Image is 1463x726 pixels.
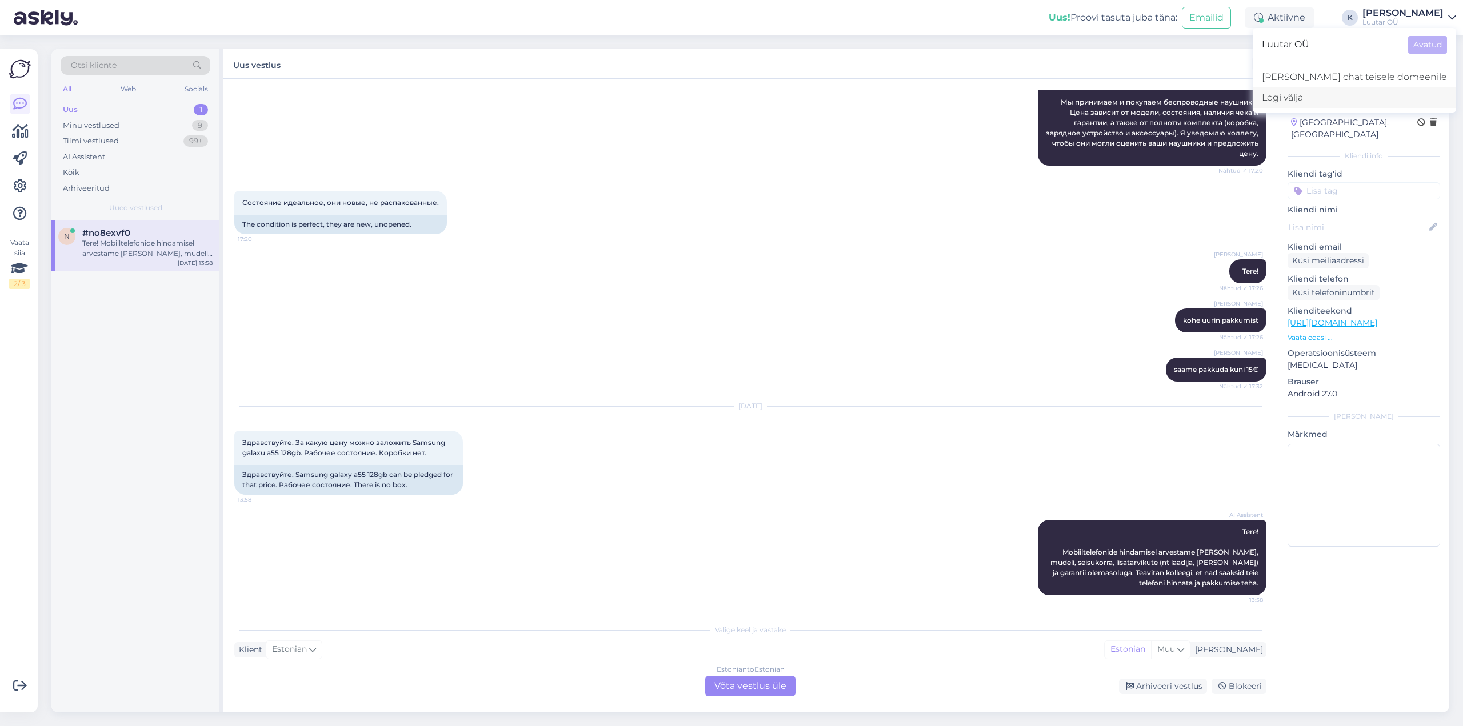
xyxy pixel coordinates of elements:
[1212,679,1266,694] div: Blokeeri
[234,644,262,656] div: Klient
[1219,382,1263,391] span: Nähtud ✓ 17:32
[118,82,138,97] div: Web
[242,198,439,207] span: Состояние идеальное, они новые, не распакованные.
[1214,299,1263,308] span: [PERSON_NAME]
[82,228,130,238] span: #no8exvf0
[717,664,785,675] div: Estonian to Estonian
[1182,7,1231,29] button: Emailid
[1288,253,1369,268] div: Küsi meiliaadressi
[238,495,281,504] span: 13:58
[1362,9,1456,27] a: [PERSON_NAME]Luutar OÜ
[238,235,281,243] span: 17:20
[1214,348,1263,357] span: [PERSON_NAME]
[1288,347,1440,359] p: Operatsioonisüsteem
[9,279,30,289] div: 2 / 3
[178,259,213,267] div: [DATE] 13:58
[71,59,117,71] span: Otsi kliente
[1174,365,1258,374] span: saame pakkuda kuni 15€
[1288,388,1440,400] p: Android 27.0
[234,465,463,495] div: Здравствуйте. Samsung galaxy a55 128gb can be pledged for that price. Рабочее состояние. There is...
[63,151,105,163] div: AI Assistent
[82,238,213,259] div: Tere! Mobiiltelefonide hindamisel arvestame [PERSON_NAME], mudeli, seisukorra, lisatarvikute (nt ...
[1220,596,1263,604] span: 13:58
[1157,644,1175,654] span: Muu
[9,238,30,289] div: Vaata siia
[1291,117,1417,141] div: [GEOGRAPHIC_DATA], [GEOGRAPHIC_DATA]
[1288,305,1440,317] p: Klienditeekond
[1242,267,1258,275] span: Tere!
[182,82,210,97] div: Socials
[63,120,119,131] div: Minu vestlused
[1214,250,1263,259] span: [PERSON_NAME]
[1219,284,1263,292] span: Nähtud ✓ 17:26
[1183,316,1258,324] span: kohe uurin pakkumist
[1288,428,1440,440] p: Märkmed
[1288,318,1377,328] a: [URL][DOMAIN_NAME]
[1408,36,1447,54] button: Avatud
[1245,7,1314,28] div: Aktiivne
[64,232,70,240] span: n
[1288,376,1440,388] p: Brauser
[272,643,307,656] span: Estonian
[1119,679,1207,694] div: Arhiveeri vestlus
[234,625,1266,635] div: Valige keel ja vastake
[1253,87,1456,108] div: Logi välja
[1288,285,1380,300] div: Küsi telefoninumbrit
[1288,182,1440,199] input: Lisa tag
[1253,67,1456,87] a: [PERSON_NAME] chat teisele domeenile
[1220,511,1263,519] span: AI Assistent
[1288,168,1440,180] p: Kliendi tag'id
[109,203,162,213] span: Uued vestlused
[242,438,447,457] span: Здравствуйте. За какую цену можно заложить Samsung galaxu a55 128gb. Рабочее состояние. Коробки нет.
[234,401,1266,411] div: [DATE]
[1342,10,1358,26] div: K
[1362,9,1444,18] div: [PERSON_NAME]
[1218,166,1263,175] span: Nähtud ✓ 17:20
[234,215,447,234] div: The condition is perfect, they are new, unopened.
[183,135,208,147] div: 99+
[1288,241,1440,253] p: Kliendi email
[9,58,31,80] img: Askly Logo
[233,56,281,71] label: Uus vestlus
[192,120,208,131] div: 9
[194,104,208,115] div: 1
[1105,641,1151,658] div: Estonian
[1288,151,1440,161] div: Kliendi info
[1288,204,1440,216] p: Kliendi nimi
[1190,644,1263,656] div: [PERSON_NAME]
[1252,58,1280,70] div: Klient
[1288,359,1440,371] p: [MEDICAL_DATA]
[1288,221,1427,234] input: Lisa nimi
[1262,36,1399,54] span: Luutar OÜ
[1219,333,1263,342] span: Nähtud ✓ 17:26
[705,676,796,696] div: Võta vestlus üle
[63,167,79,178] div: Kõik
[1362,18,1444,27] div: Luutar OÜ
[1049,11,1177,25] div: Proovi tasuta juba täna:
[63,183,110,194] div: Arhiveeritud
[63,104,78,115] div: Uus
[1288,332,1440,343] p: Vaata edasi ...
[1288,411,1440,422] div: [PERSON_NAME]
[1288,273,1440,285] p: Kliendi telefon
[63,135,119,147] div: Tiimi vestlused
[61,82,74,97] div: All
[1049,12,1070,23] b: Uus!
